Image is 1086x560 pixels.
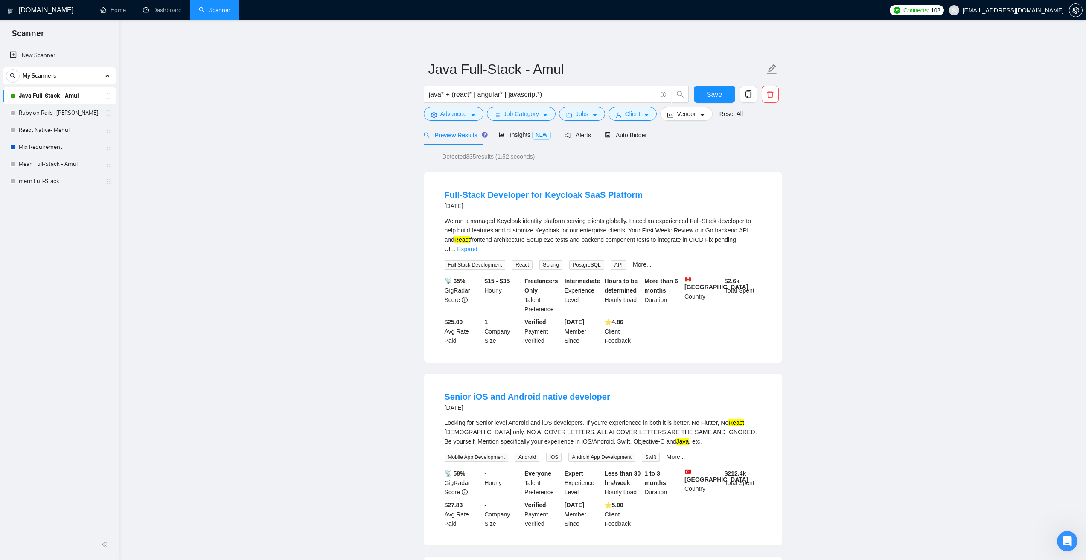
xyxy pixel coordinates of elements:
[429,89,657,100] input: Search Freelance Jobs...
[484,502,486,508] b: -
[725,470,746,477] b: $ 212.4k
[457,246,477,252] a: Expand
[499,131,551,138] span: Insights
[644,278,678,294] b: More than 6 months
[565,132,591,139] span: Alerts
[443,317,483,345] div: Avg Rate Paid
[481,131,489,139] div: Tooltip anchor
[542,112,548,118] span: caret-down
[445,453,508,462] span: Mobile App Development
[10,47,109,64] a: New Scanner
[484,470,486,477] b: -
[443,276,483,314] div: GigRadar Score
[487,107,556,121] button: barsJob Categorycaret-down
[725,278,740,284] b: $ 2.6k
[660,107,712,121] button: idcardVendorcaret-down
[523,469,563,497] div: Talent Preference
[672,86,689,103] button: search
[436,152,541,161] span: Detected 335 results (1.52 seconds)
[19,122,100,139] a: React Native- Mehul
[105,127,112,133] span: holder
[524,502,546,508] b: Verified
[445,319,463,325] b: $25.00
[19,139,100,156] a: Mix Requirement
[568,453,635,462] span: Android App Development
[633,261,652,268] a: More...
[445,216,761,254] div: We run a managed Keycloak identity platform serving clients globally. I need an experienced Full-...
[440,109,467,119] span: Advanced
[563,469,603,497] div: Experience Level
[903,6,929,15] span: Connects:
[592,112,598,118] span: caret-down
[515,453,539,462] span: Android
[643,112,649,118] span: caret-down
[683,276,723,314] div: Country
[5,27,51,45] span: Scanner
[723,276,763,314] div: Total Spent
[105,93,112,99] span: holder
[684,276,748,290] b: [GEOGRAPHIC_DATA]
[699,112,705,118] span: caret-down
[462,489,468,495] span: info-circle
[424,107,483,121] button: settingAdvancedcaret-down
[532,131,551,140] span: NEW
[603,500,643,528] div: Client Feedback
[719,109,743,119] a: Reset All
[451,246,456,252] span: ...
[766,64,777,75] span: edit
[3,47,116,64] li: New Scanner
[523,276,563,314] div: Talent Preference
[102,540,110,548] span: double-left
[563,276,603,314] div: Experience Level
[470,112,476,118] span: caret-down
[661,92,666,97] span: info-circle
[1069,3,1083,17] button: setting
[611,260,626,270] span: API
[676,438,689,445] mark: Java
[539,260,563,270] span: Golang
[6,69,20,83] button: search
[565,502,584,508] b: [DATE]
[762,90,778,98] span: delete
[105,161,112,168] span: holder
[424,132,430,138] span: search
[605,319,623,325] b: ⭐️ 4.86
[462,297,468,303] span: info-circle
[723,469,763,497] div: Total Spent
[484,319,488,325] b: 1
[565,319,584,325] b: [DATE]
[19,173,100,190] a: mern Full-Stack
[424,132,485,139] span: Preview Results
[684,469,748,483] b: [GEOGRAPHIC_DATA]
[7,4,13,17] img: logo
[672,90,688,98] span: search
[445,201,643,211] div: [DATE]
[1069,7,1083,14] a: setting
[694,86,735,103] button: Save
[643,469,683,497] div: Duration
[563,500,603,528] div: Member Since
[445,470,466,477] b: 📡 58%
[565,470,583,477] b: Expert
[428,58,765,80] input: Scanner name...
[512,260,532,270] span: React
[504,109,539,119] span: Job Category
[605,502,623,508] b: ⭐️ 5.00
[894,7,900,14] img: upwork-logo.png
[644,470,666,486] b: 1 to 3 months
[483,317,523,345] div: Company Size
[100,6,126,14] a: homeHome
[685,276,691,282] img: 🇨🇦
[445,260,506,270] span: Full Stack Development
[445,403,610,413] div: [DATE]
[667,112,673,118] span: idcard
[683,469,723,497] div: Country
[431,112,437,118] span: setting
[6,73,19,79] span: search
[605,278,638,294] b: Hours to be determined
[609,107,657,121] button: userClientcaret-down
[524,319,546,325] b: Verified
[565,278,600,284] b: Intermediate
[605,132,611,138] span: robot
